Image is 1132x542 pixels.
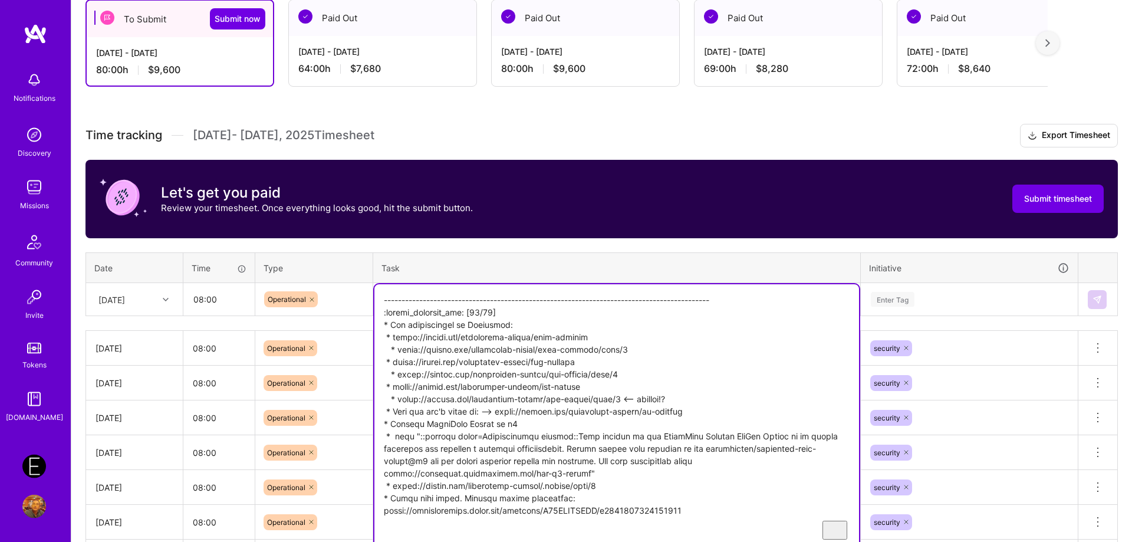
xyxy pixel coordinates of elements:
span: Operational [268,295,306,304]
span: Submit timesheet [1024,193,1092,205]
span: $8,640 [958,63,990,75]
img: coin [100,174,147,221]
span: Submit now [215,13,261,25]
div: Community [15,257,53,269]
input: HH:MM [183,402,255,433]
span: Operational [267,344,305,353]
div: [DATE] [96,342,173,354]
div: Enter Tag [871,290,914,308]
div: [DATE] [96,412,173,424]
div: [DATE] - [DATE] [704,45,873,58]
button: Submit now [210,8,265,29]
div: 69:00 h [704,63,873,75]
div: 80:00 h [501,63,670,75]
div: Missions [20,199,49,212]
div: [DATE] [96,516,173,528]
span: $9,600 [148,64,180,76]
img: teamwork [22,176,46,199]
button: Export Timesheet [1020,124,1118,147]
div: Invite [25,309,44,321]
img: guide book [22,387,46,411]
span: Time tracking [85,128,162,143]
span: security [874,413,900,422]
a: Endeavor: Onlocation Mobile/Security- 3338TSV275 [19,455,49,478]
div: [DATE] - [DATE] [907,45,1075,58]
input: HH:MM [183,472,255,503]
th: Task [373,252,861,283]
img: right [1045,39,1050,47]
div: 80:00 h [96,64,264,76]
span: [DATE] - [DATE] , 2025 Timesheet [193,128,374,143]
div: 64:00 h [298,63,467,75]
span: $9,600 [553,63,585,75]
img: Submit [1092,295,1102,304]
span: security [874,448,900,457]
div: Tokens [22,359,47,371]
div: [DATE] [96,446,173,459]
span: security [874,344,900,353]
span: security [874,379,900,387]
img: bell [22,68,46,92]
div: [DATE] - [DATE] [96,47,264,59]
div: [DATE] [96,377,173,389]
th: Date [86,252,183,283]
div: 72:00 h [907,63,1075,75]
div: [DATE] [96,481,173,494]
input: HH:MM [183,333,255,364]
h3: Let's get you paid [161,184,473,202]
div: To Submit [87,1,273,37]
input: HH:MM [184,284,254,315]
img: tokens [27,343,41,354]
div: Notifications [14,92,55,104]
a: User Avatar [19,495,49,518]
span: $7,680 [350,63,381,75]
i: icon Download [1028,130,1037,142]
span: security [874,483,900,492]
div: Initiative [869,261,1070,275]
img: Paid Out [501,9,515,24]
div: [DATE] - [DATE] [501,45,670,58]
img: Invite [22,285,46,309]
span: Operational [267,379,305,387]
input: HH:MM [183,367,255,399]
span: Operational [267,483,305,492]
div: Discovery [18,147,51,159]
input: HH:MM [183,507,255,538]
span: security [874,518,900,527]
div: [DOMAIN_NAME] [6,411,63,423]
span: Operational [267,448,305,457]
i: icon Chevron [163,297,169,303]
span: Operational [267,413,305,422]
th: Type [255,252,373,283]
div: [DATE] - [DATE] [298,45,467,58]
p: Review your timesheet. Once everything looks good, hit the submit button. [161,202,473,214]
input: HH:MM [183,437,255,468]
img: Paid Out [704,9,718,24]
img: To Submit [100,11,114,25]
div: [DATE] [98,293,125,306]
span: $8,280 [756,63,788,75]
img: Community [20,228,48,257]
img: Paid Out [907,9,921,24]
img: discovery [22,123,46,147]
span: Operational [267,518,305,527]
img: logo [24,24,47,45]
img: User Avatar [22,495,46,518]
img: Endeavor: Onlocation Mobile/Security- 3338TSV275 [22,455,46,478]
img: Paid Out [298,9,312,24]
div: Time [192,262,246,274]
button: Submit timesheet [1012,185,1104,213]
